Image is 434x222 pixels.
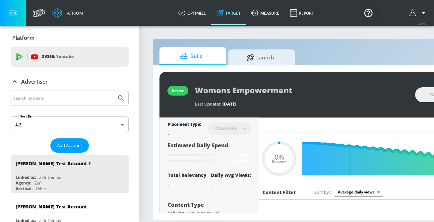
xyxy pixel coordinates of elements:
div: Zefr [34,180,42,186]
span: [DATE] [222,101,236,107]
span: v 4.19.0 [418,22,427,26]
div: Placement Type: [168,121,201,128]
button: Add Account [50,138,89,153]
div: Other [36,186,46,191]
div: [PERSON_NAME] Test Account [16,203,87,210]
div: Channels [212,125,240,131]
p: Youtube [56,53,74,60]
div: Advertiser [11,72,129,91]
span: Estimated Daily Spend [168,142,228,149]
div: A-Z [11,116,129,133]
span: Sort by [314,189,331,195]
div: Include in your targeting set [168,210,251,214]
div: [PERSON_NAME] Test Account 1Linked as:Zefr DemosAgency:ZefrVertical:Other [11,155,129,193]
a: optimize [173,1,211,25]
label: Sort By [19,114,33,118]
div: Zefr Demos [39,175,61,180]
div: [PERSON_NAME] Test Account 1 [16,160,91,167]
a: Report [284,1,319,25]
span: Relevance [272,160,286,164]
a: measure [246,1,284,25]
p: Platform [12,34,34,41]
div: Agency: [16,180,31,186]
h6: Content Filter [263,189,296,195]
div: Estimated Daily Spend [168,142,251,164]
span: 0% [275,153,284,160]
div: active [171,88,184,94]
div: DV360: Youtube [11,47,129,67]
div: Platform [11,29,129,47]
span: Launch [235,49,285,65]
div: Atrium [64,10,83,16]
span: Add Account [57,142,82,149]
input: Search by name [13,94,114,103]
button: Open Resource Center [359,3,378,22]
p: DV360: [41,53,74,60]
p: Advertiser [21,78,48,85]
div: Linked as: [16,175,36,180]
span: Build [166,48,217,64]
a: Target [211,1,246,25]
div: Vertical: [16,186,32,191]
div: Last Updated: [195,101,408,107]
a: Atrium [52,8,83,18]
div: Average daily views [335,187,383,196]
div: Daily Avg Views: [211,172,251,178]
div: Total Relevancy [168,172,207,178]
div: Content Type [168,202,251,207]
